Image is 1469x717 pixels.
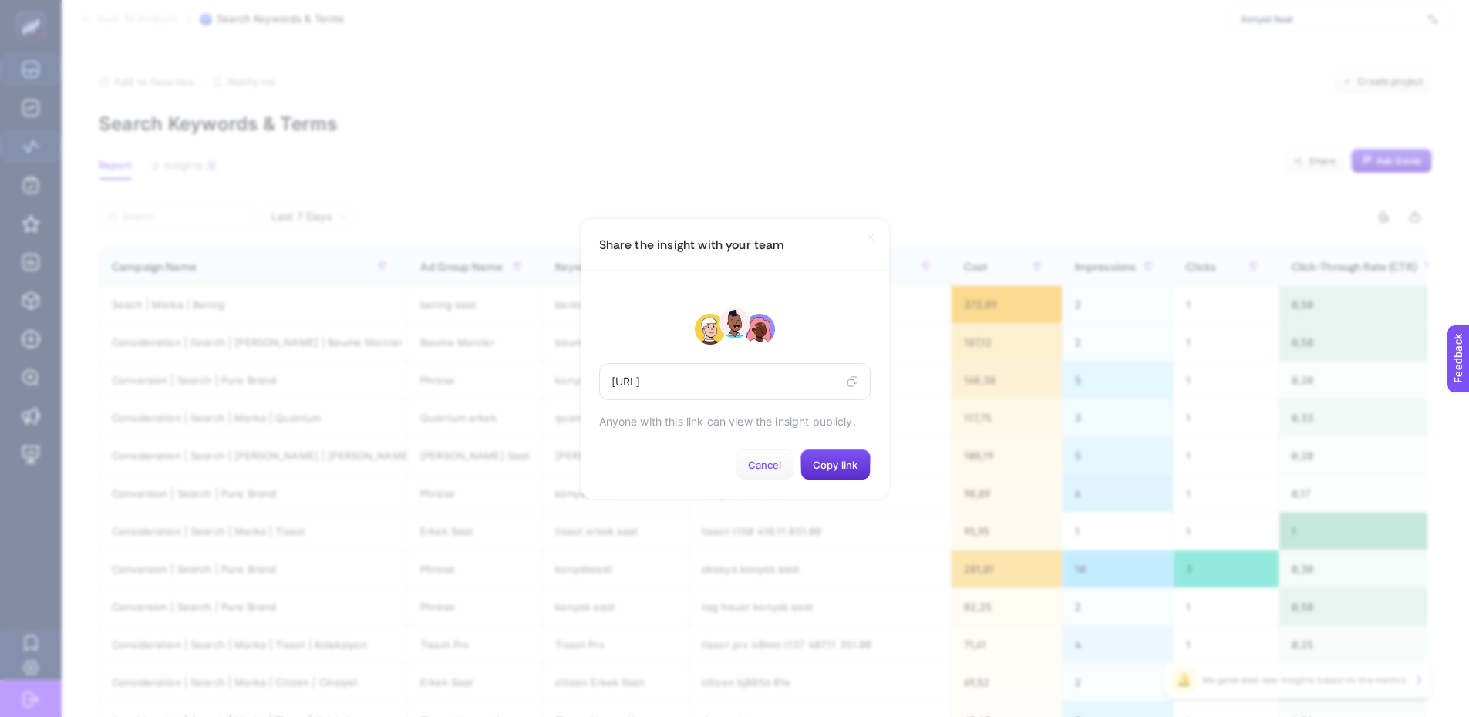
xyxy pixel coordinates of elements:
[9,5,59,17] span: Feedback
[599,237,784,252] h1: Share the insight with your team
[813,459,857,471] span: Copy link
[748,459,782,471] span: Cancel
[736,449,794,480] button: Cancel
[800,449,871,480] button: Copy link
[695,308,775,345] img: avatar-group2.png
[612,375,841,388] span: [URL]
[599,412,871,431] p: Anyone with this link can view the insight publicly.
